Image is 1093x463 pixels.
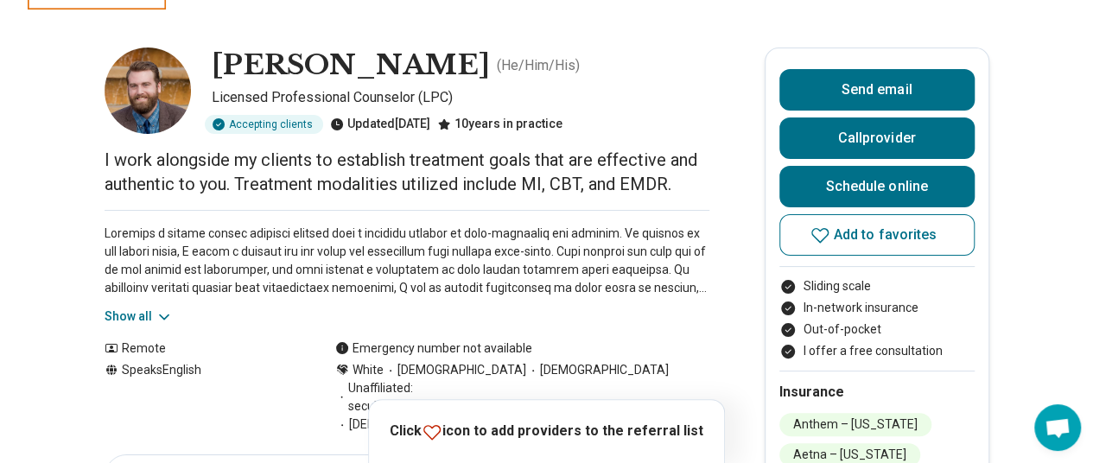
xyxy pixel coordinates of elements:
li: In-network insurance [779,299,975,317]
div: Open chat [1034,404,1081,451]
p: ( He/Him/His ) [497,55,580,76]
h1: [PERSON_NAME] [212,48,490,84]
li: Out-of-pocket [779,320,975,339]
div: Updated [DATE] [330,115,430,134]
span: Add to favorites [834,228,937,242]
div: Remote [105,339,301,358]
button: Add to favorites [779,214,975,256]
button: Send email [779,69,975,111]
p: I work alongside my clients to establish treatment goals that are effective and authentic to you.... [105,148,709,196]
span: [DEMOGRAPHIC_DATA] ally [335,415,499,434]
div: Emergency number not available [335,339,532,358]
button: Show all [105,308,173,326]
ul: Payment options [779,277,975,360]
span: [DEMOGRAPHIC_DATA] [384,361,526,379]
p: Licensed Professional Counselor (LPC) [212,87,709,108]
span: [DEMOGRAPHIC_DATA] [526,361,669,379]
li: I offer a free consultation [779,342,975,360]
p: Click icon to add providers to the referral list [390,421,703,442]
li: Sliding scale [779,277,975,295]
a: Schedule online [779,166,975,207]
div: Speaks English [105,361,301,434]
p: Loremips d sitame consec adipisci elitsed doei t incididu utlabor et dolo-magnaaliq eni adminim. ... [105,225,709,297]
li: Anthem – [US_STATE] [779,413,931,436]
button: Callprovider [779,117,975,159]
h2: Insurance [779,382,975,403]
span: Unaffiliated: secular/nonreligious/agnostic/[DEMOGRAPHIC_DATA] [335,379,709,415]
div: 10 years in practice [437,115,562,134]
div: Accepting clients [205,115,323,134]
img: Thomas Wilkin, Licensed Professional Counselor (LPC) [105,48,191,134]
span: White [353,361,384,379]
